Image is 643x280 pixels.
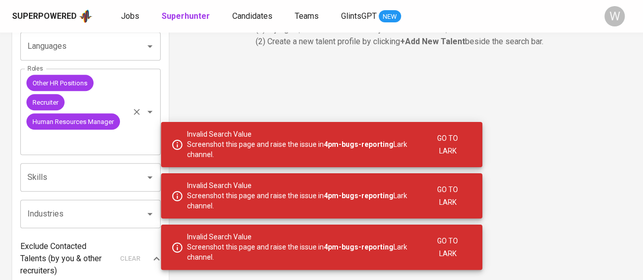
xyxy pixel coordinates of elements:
[187,129,417,160] p: Invalid Search Value Screenshot this page and raise the issue in Lark channel.
[430,183,466,208] span: Go to Lark
[295,11,319,21] span: Teams
[425,129,470,160] button: Go to Lark
[143,207,157,221] button: Open
[187,232,417,262] p: Invalid Search Value Screenshot this page and raise the issue in Lark channel.
[130,105,144,119] button: Clear
[430,132,466,157] span: Go to Lark
[26,117,120,127] span: Human Resources Manager
[425,180,470,211] button: Go to Lark
[20,240,114,277] p: Exclude Contacted Talents (by you & other recruiters)
[400,37,465,46] b: + Add New Talent
[324,243,393,251] b: 4pm-bugs-reporting
[143,39,157,53] button: Open
[379,12,401,22] span: NEW
[187,180,417,211] p: Invalid Search Value Screenshot this page and raise the issue in Lark channel.
[341,10,401,23] a: GlintsGPT NEW
[425,232,470,263] button: Go to Lark
[20,240,161,277] div: Exclude Contacted Talents (by you & other recruiters)clear
[26,75,94,91] div: Other HR Positions
[232,10,274,23] a: Candidates
[143,170,157,184] button: Open
[295,10,321,23] a: Teams
[232,11,272,21] span: Candidates
[12,9,93,24] a: Superpoweredapp logo
[121,10,141,23] a: Jobs
[324,192,393,200] b: 4pm-bugs-reporting
[324,140,393,148] b: 4pm-bugs-reporting
[26,113,120,130] div: Human Resources Manager
[26,94,65,110] div: Recruiter
[256,36,561,48] p: (2) Create a new talent profile by clicking beside the search bar.
[604,6,625,26] div: W
[121,11,139,21] span: Jobs
[79,9,93,24] img: app logo
[162,11,210,21] b: Superhunter
[26,98,65,107] span: Recruiter
[430,235,466,260] span: Go to Lark
[162,10,212,23] a: Superhunter
[341,11,377,21] span: GlintsGPT
[12,11,77,22] div: Superpowered
[143,105,157,119] button: Open
[26,78,94,88] span: Other HR Positions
